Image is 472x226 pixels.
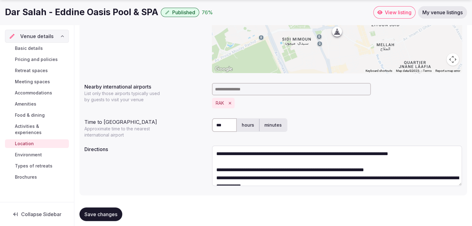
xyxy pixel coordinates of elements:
[422,9,463,15] span: My venue listings
[84,211,117,217] span: Save changes
[79,207,122,221] button: Save changes
[15,56,58,63] span: Pricing and policies
[84,147,207,152] label: Directions
[373,6,416,19] a: View listing
[366,69,392,73] button: Keyboard shortcuts
[21,211,61,217] span: Collapse Sidebar
[84,116,207,126] div: Time to [GEOGRAPHIC_DATA]
[5,89,69,97] a: Accommodations
[15,163,52,169] span: Types of retreats
[84,90,164,103] p: List only those airports typically used by guests to visit your venue
[396,69,419,72] span: Map data ©2025
[202,9,213,16] div: 76 %
[84,84,207,89] label: Nearby international airports
[15,152,42,158] span: Environment
[423,69,432,72] a: Terms (opens in new tab)
[5,66,69,75] a: Retreat spaces
[385,9,411,15] span: View listing
[5,122,69,137] a: Activities & experiences
[259,117,287,133] label: minutes
[20,33,54,40] span: Venue details
[202,9,213,16] button: 76%
[15,174,37,180] span: Brochures
[15,141,34,147] span: Location
[15,101,36,107] span: Amenities
[418,6,467,19] a: My venue listings
[216,100,224,106] button: RAK
[214,65,234,73] img: Google
[5,77,69,86] a: Meeting spaces
[5,100,69,108] a: Amenities
[5,162,69,170] a: Types of retreats
[161,8,199,17] button: Published
[15,123,66,136] span: Activities & experiences
[214,65,234,73] a: Open this area in Google Maps (opens a new window)
[5,207,69,221] button: Collapse Sidebar
[237,117,259,133] label: hours
[172,9,195,15] span: Published
[15,79,50,85] span: Meeting spaces
[5,111,69,120] a: Food & dining
[5,44,69,53] a: Basic details
[15,90,52,96] span: Accommodations
[5,139,69,148] a: Location
[5,6,158,18] h1: Dar Salah - Eddine Oasis Pool & SPA
[15,45,43,51] span: Basic details
[5,173,69,181] a: Brochures
[84,126,164,138] p: Approximate time to the nearest international airport
[5,150,69,159] a: Environment
[447,53,459,66] button: Map camera controls
[5,55,69,64] a: Pricing and policies
[227,100,233,106] button: Remove RAK
[435,69,460,72] a: Report a map error
[15,67,48,74] span: Retreat spaces
[15,112,45,118] span: Food & dining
